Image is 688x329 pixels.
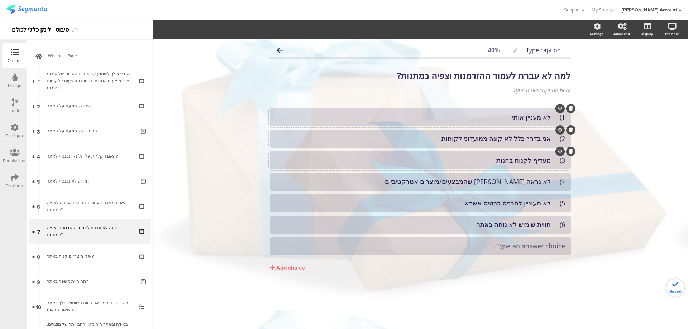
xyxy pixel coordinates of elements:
span: 1 [38,77,40,85]
span: 8 [37,252,40,260]
span: 5 [37,177,40,185]
div: כיצד היית מדרג את חווית השימוש שלך באתר בנושאים הבאים: [47,299,133,314]
button: Add choice [270,259,571,277]
div: 1) לא מעניין אותי [276,113,565,121]
div: Type a description here... [270,86,571,94]
span: 2 [37,102,40,110]
div: 6) חווית שימוש לא נוחה באתר [276,221,565,229]
div: 4) לא נראה [PERSON_NAME] שהמבצעים/מוצרים אטרקטיביים [276,178,565,186]
div: סיבוס - לינק כללי לכולם [12,24,69,35]
div: Design [8,82,21,89]
div: Add choice [276,264,305,272]
a: 7 למה לא עברת לעמוד ההזדמנות וצפיה במתנות? [29,219,151,244]
span: Type an answer choice... [491,242,565,250]
div: האם המשכת לעמוד ההזדהות ועברת לצפיה במתנות? [47,199,133,213]
span: 7 [37,227,40,235]
a: 10 כיצד היית מדרג את חווית השימוש שלך באתר בנושאים הבאים: [29,294,151,319]
div: למה לא עברת לעמוד ההזדמנות וצפיה במתנות? [47,224,133,238]
div: פרט.י היכן שמעת על האתר [47,127,135,135]
div: 3) מעדיף לקנות בחנות [276,156,565,164]
a: 5 מדוע לא נכנסת לאתר? [29,169,151,194]
a: 2 מהיכן שמעת על האתר? [29,93,151,118]
a: Welcome Page [29,43,151,68]
span: Welcome Page [48,52,140,59]
span: 4 [37,152,40,160]
div: 2) אני בדרך כלל לא קונה ממועדוני לקוחות [276,135,565,143]
a: 6 האם המשכת לעמוד ההזדהות ועברת לצפיה במתנות? [29,194,151,219]
div: Permissions [3,158,27,164]
span: Saved [669,288,682,295]
div: Preview [665,31,679,37]
strong: למה לא עברת לעמוד ההזדמנות וצפיה במתנות? [397,69,571,81]
span: 3 [37,127,40,135]
span: 6 [37,202,40,210]
div: האם הקלקת על הלינק ונכנסת לאתר? [47,153,133,160]
div: Configure [5,132,24,139]
span: 9 [37,277,40,285]
div: Logic [10,107,20,114]
div: מה היית משפר באתר? [47,278,135,285]
div: Settings [590,31,603,37]
div: [PERSON_NAME] Account [622,6,677,13]
img: segmanta logo [6,5,47,14]
a: 4 האם הקלקת על הלינק ונכנסת לאתר? [29,144,151,169]
div: 40% [488,46,500,54]
div: 5) לא מעוניין להכניס כרטיס אשראי [276,199,565,207]
a: 9 מה היית משפר באתר? [29,269,151,294]
span: Support [564,6,580,13]
div: האם יצא לך לשמוע על אתר ההטבות של סיבוס שבו מוצעים הטבות, הנחות ומבצעים ללקוחות סיבוס? [47,70,133,92]
div: מדוע לא נכנסת לאתר? [47,178,135,185]
a: 3 פרט.י היכן שמעת על האתר [29,118,151,144]
a: 8 אילו מוצר/ים קנית באתר? [29,244,151,269]
div: Distribute [5,183,24,189]
span: 10 [36,303,41,310]
div: אילו מוצר/ים קנית באתר? [47,253,133,260]
div: מהיכן שמעת על האתר? [47,102,133,110]
div: Outline [8,57,22,64]
a: 1 האם יצא לך לשמוע על אתר ההטבות של סיבוס שבו מוצעים הטבות, הנחות ומבצעים ללקוחות סיבוס? [29,68,151,93]
span: Type caption... [522,46,561,54]
div: Display [641,31,653,37]
div: Advanced [613,31,630,37]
